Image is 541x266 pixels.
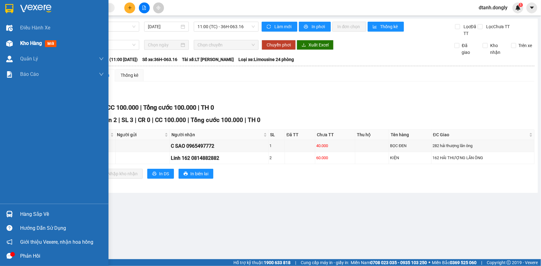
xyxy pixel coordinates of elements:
span: Điều hành xe [20,24,50,32]
span: sync [267,24,272,29]
span: | [245,116,246,124]
button: file-add [139,2,150,13]
span: In phơi [312,23,326,30]
span: Tổng cước 100.000 [143,104,196,111]
span: | [295,259,296,266]
button: printerIn biên lai [179,169,213,179]
span: Kho hàng [20,40,42,46]
span: Giới thiệu Vexere, nhận hoa hồng [20,238,93,246]
span: Xuất Excel [308,41,329,48]
span: aim [156,6,161,10]
span: Báo cáo [20,70,39,78]
span: Số xe: 36H-063.16 [142,56,177,63]
button: plus [124,2,135,13]
input: 15/10/2025 [148,23,180,30]
button: caret-down [526,2,537,13]
span: SL 3 [122,116,133,124]
span: CR 0 [138,116,150,124]
span: Chuyến: (11:00 [DATE]) [92,56,138,63]
span: CC 100.000 [155,116,186,124]
button: downloadNhập kho nhận [96,169,143,179]
span: Trên xe [516,42,535,49]
div: KIỆN [390,155,430,161]
img: warehouse-icon [6,25,13,31]
span: Người gửi [117,131,164,138]
button: bar-chartThống kê [368,22,404,32]
span: Miền Nam [351,259,427,266]
button: Chuyển phơi [262,40,296,50]
th: Chưa TT [315,130,355,140]
span: message [7,253,12,259]
span: Cung cấp máy in - giấy in: [301,259,349,266]
img: warehouse-icon [6,211,13,217]
span: 1 [520,3,522,7]
strong: 1900 633 818 [264,260,290,265]
span: Kho nhận [488,42,506,56]
img: solution-icon [6,71,13,78]
div: Hàng sắp về [20,210,104,219]
div: Hướng dẫn sử dụng [20,224,104,233]
div: Phản hồi [20,251,104,261]
span: ⚪️ [428,261,430,264]
span: | [135,116,136,124]
span: Lọc Chưa TT [484,23,511,30]
img: icon-new-feature [515,5,521,11]
span: In DS [159,170,169,177]
span: dtanh.dongly [474,4,512,11]
span: copyright [507,260,511,265]
sup: 1 [519,3,523,7]
span: | [118,116,120,124]
span: Thống kê [380,23,399,30]
span: printer [184,172,188,177]
input: Chọn ngày [148,41,180,48]
span: CC 100.000 [107,104,139,111]
span: printer [152,172,157,177]
span: Quản Lý [20,55,38,63]
img: warehouse-icon [6,40,13,47]
div: 162 HẢI THƯỢNG LÃN ÔNG [432,155,533,161]
div: 2 [270,155,284,161]
div: 40.000 [316,143,354,149]
span: | [481,259,482,266]
span: Đơn 2 [100,116,117,124]
strong: 0708 023 035 - 0935 103 250 [370,260,427,265]
span: | [140,104,142,111]
th: SL [269,130,285,140]
span: plus [128,6,132,10]
strong: 0369 525 060 [450,260,477,265]
th: Thu hộ [355,130,389,140]
button: aim [153,2,164,13]
div: 1 [270,143,284,149]
span: Hỗ trợ kỹ thuật: [233,259,290,266]
span: file-add [142,6,146,10]
div: 282 hải thượng lãn ông [432,143,533,149]
span: | [198,104,199,111]
button: printerIn phơi [299,22,331,32]
span: TH 0 [201,104,214,111]
span: Miền Bắc [432,259,477,266]
span: download [302,43,306,48]
span: printer [304,24,309,29]
div: BỌC ĐEN [390,143,430,149]
button: syncLàm mới [262,22,297,32]
button: In đơn chọn [332,22,366,32]
button: downloadXuất Excel [297,40,334,50]
button: printerIn DS [147,169,174,179]
span: mới [45,40,56,47]
div: Thống kê [121,72,138,79]
span: In biên lai [190,170,208,177]
span: Tổng cước 100.000 [191,116,243,124]
span: Loại xe: Limousine 24 phòng [238,56,294,63]
span: down [99,56,104,61]
div: Linh 162 0814882882 [171,154,267,162]
span: Đã giao [459,42,478,56]
div: 60.000 [316,155,354,161]
span: caret-down [529,5,535,11]
span: ĐC Giao [433,131,528,138]
th: Tên hàng [389,130,432,140]
span: down [99,72,104,77]
span: Lọc Đã TT [461,23,478,37]
span: bar-chart [373,24,378,29]
span: notification [7,239,12,245]
img: logo-vxr [5,4,13,13]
